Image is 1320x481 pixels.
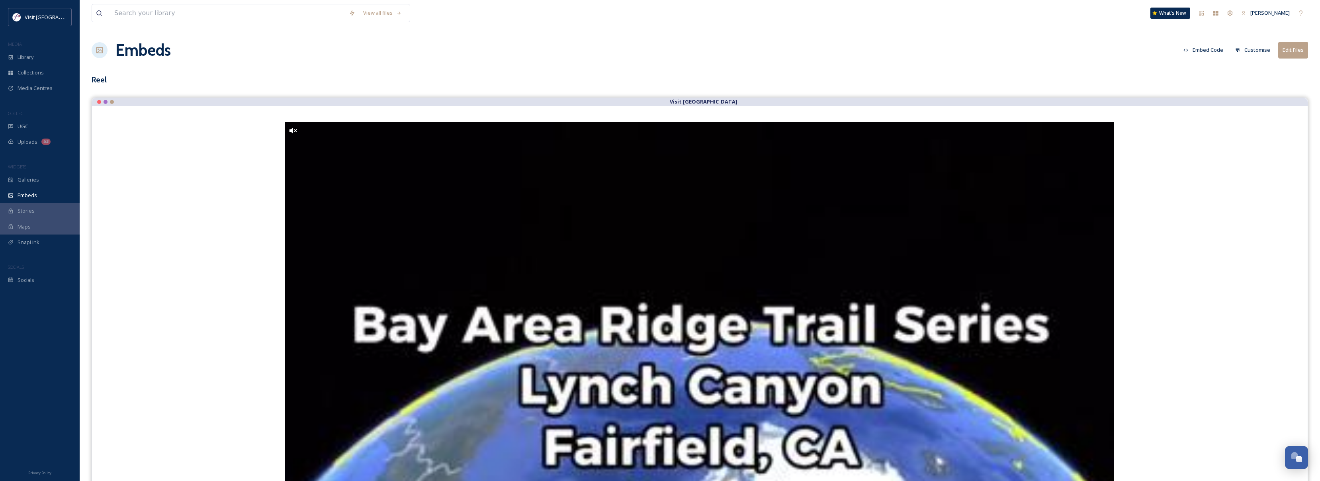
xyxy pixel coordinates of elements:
button: Edit Files [1278,42,1308,58]
div: 53 [41,139,51,145]
span: Visit [GEOGRAPHIC_DATA] [25,13,86,21]
span: Uploads [18,138,37,146]
span: SOCIALS [8,264,24,270]
a: [PERSON_NAME] [1237,5,1294,21]
img: visitfairfieldca_logo.jpeg [13,13,21,21]
span: Media Centres [18,84,53,92]
h3: Reel [92,74,107,86]
span: Library [18,53,33,61]
button: Embed Code [1179,42,1227,58]
span: Galleries [18,176,39,184]
span: MEDIA [8,41,22,47]
span: COLLECT [8,110,25,116]
span: Collections [18,69,44,76]
a: Embeds [115,38,171,62]
button: Customise [1231,42,1274,58]
span: Embeds [18,192,37,199]
a: View all files [359,5,406,21]
span: WIDGETS [8,164,26,170]
span: Privacy Policy [28,470,51,475]
strong: Visit [GEOGRAPHIC_DATA] [670,98,737,105]
span: [PERSON_NAME] [1250,9,1290,16]
span: Stories [18,207,35,215]
a: Privacy Policy [28,467,51,477]
span: SnapLink [18,239,39,246]
input: Search your library [110,4,345,22]
span: Socials [18,276,34,284]
span: Maps [18,223,31,231]
span: UGC [18,123,28,130]
button: Open Chat [1285,446,1308,469]
a: What's New [1150,8,1190,19]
